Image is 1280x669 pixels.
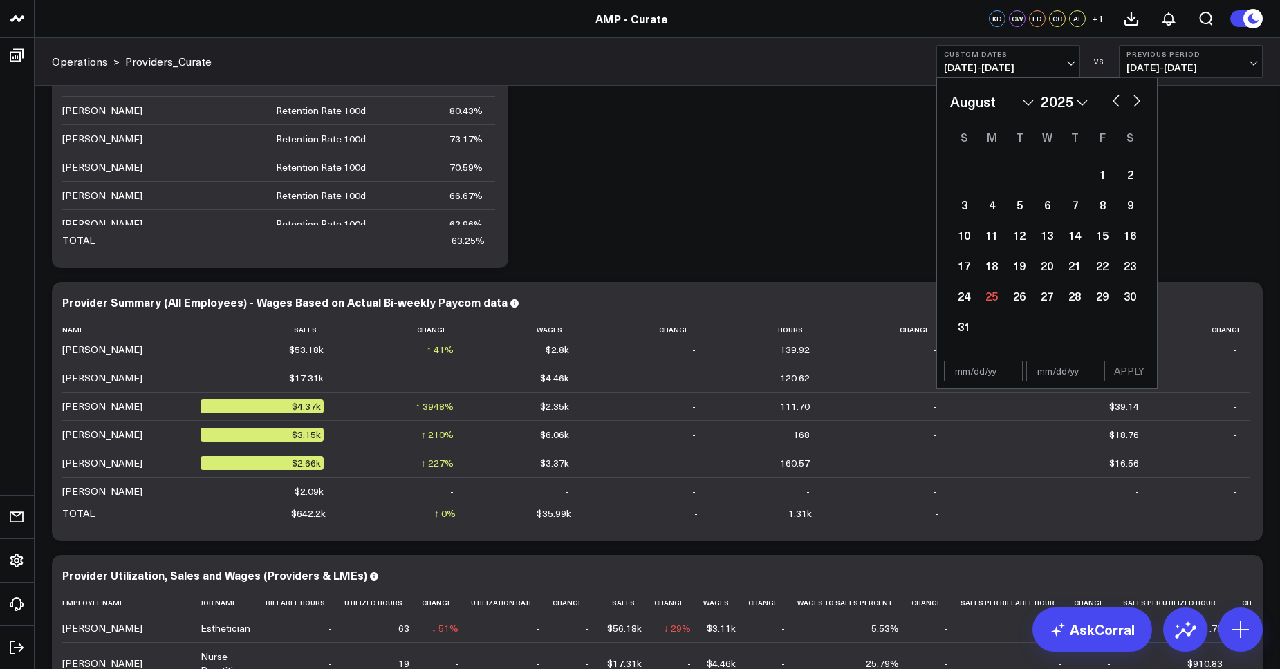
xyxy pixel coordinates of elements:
[276,132,366,146] div: Retention Rate 100d
[537,621,540,635] div: -
[62,507,95,520] div: TOTAL
[398,621,409,635] div: 63
[944,50,1073,58] b: Custom Dates
[201,428,324,442] div: $3.15k
[540,456,569,470] div: $3.37k
[1029,10,1046,27] div: FD
[607,621,642,635] div: $56.18k
[276,104,366,117] div: Retention Rate 100d
[748,592,797,614] th: Change
[692,343,696,357] div: -
[788,507,812,520] div: 1.31k
[950,126,978,148] div: Sunday
[586,621,589,635] div: -
[692,428,696,442] div: -
[1234,371,1237,385] div: -
[933,371,936,385] div: -
[708,319,822,341] th: Hours
[62,484,142,498] div: [PERSON_NAME]
[1074,592,1123,614] th: Change
[1109,456,1139,470] div: $16.56
[793,428,810,442] div: 168
[266,592,344,614] th: Billable Hours
[933,428,936,442] div: -
[328,621,332,635] div: -
[452,234,485,247] div: 63.25%
[471,592,553,614] th: Utilization Rate
[62,592,201,614] th: Employee Name
[466,319,582,341] th: Wages
[933,343,936,357] div: -
[62,621,142,635] div: [PERSON_NAME]
[1135,484,1139,498] div: -
[692,371,696,385] div: -
[961,592,1074,614] th: Sales Per Billable Hour
[289,371,324,385] div: $17.31k
[797,592,911,614] th: Wages To Sales Percent
[1234,484,1237,498] div: -
[62,160,142,174] div: [PERSON_NAME]
[201,592,266,614] th: Job Name
[1092,14,1104,23] span: + 1
[1123,592,1235,614] th: Sales Per Utilized Hour
[201,319,336,341] th: Sales
[201,456,324,470] div: $2.66k
[566,484,569,498] div: -
[546,343,569,357] div: $2.8k
[1151,319,1250,341] th: Change
[62,217,142,231] div: [PERSON_NAME]
[62,189,142,202] div: [PERSON_NAME]
[933,399,936,413] div: -
[540,428,569,442] div: $6.06k
[1234,428,1237,442] div: -
[871,621,899,635] div: 5.53%
[989,10,1005,27] div: KD
[1061,126,1088,148] div: Thursday
[911,592,961,614] th: Change
[781,621,785,635] div: -
[694,507,698,520] div: -
[421,428,454,442] div: ↑ 210%
[1032,607,1152,652] a: AskCorral
[1116,126,1144,148] div: Saturday
[944,361,1023,381] input: mm/dd/yy
[276,160,366,174] div: Retention Rate 100d
[276,217,366,231] div: Retention Rate 100d
[449,189,483,202] div: 66.67%
[450,484,454,498] div: -
[1234,399,1237,413] div: -
[1049,10,1066,27] div: CC
[432,621,458,635] div: ↓ 51%
[62,294,508,310] div: Provider Summary (All Employees) - Wages Based on Actual Bi-weekly Paycom data
[449,104,483,117] div: 80.43%
[1234,343,1237,357] div: -
[1033,126,1061,148] div: Wednesday
[692,399,696,413] div: -
[62,371,142,385] div: [PERSON_NAME]
[62,399,142,413] div: [PERSON_NAME]
[421,456,454,470] div: ↑ 227%
[1087,57,1112,66] div: VS
[449,217,483,231] div: 62.96%
[291,507,326,520] div: $642.2k
[201,621,250,635] div: Esthetician
[449,160,483,174] div: 70.59%
[62,456,142,470] div: [PERSON_NAME]
[201,399,324,413] div: $4.37k
[422,592,471,614] th: Change
[540,371,569,385] div: $4.46k
[1109,428,1139,442] div: $18.76
[602,592,654,614] th: Sales
[336,319,466,341] th: Change
[703,592,748,614] th: Wages
[780,399,810,413] div: 111.70
[62,428,142,442] div: [PERSON_NAME]
[540,399,569,413] div: $2.35k
[427,343,454,357] div: ↑ 41%
[1009,10,1026,27] div: CW
[553,592,602,614] th: Change
[434,507,456,520] div: ↑ 0%
[692,456,696,470] div: -
[416,399,454,413] div: ↑ 3948%
[295,484,324,498] div: $2.09k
